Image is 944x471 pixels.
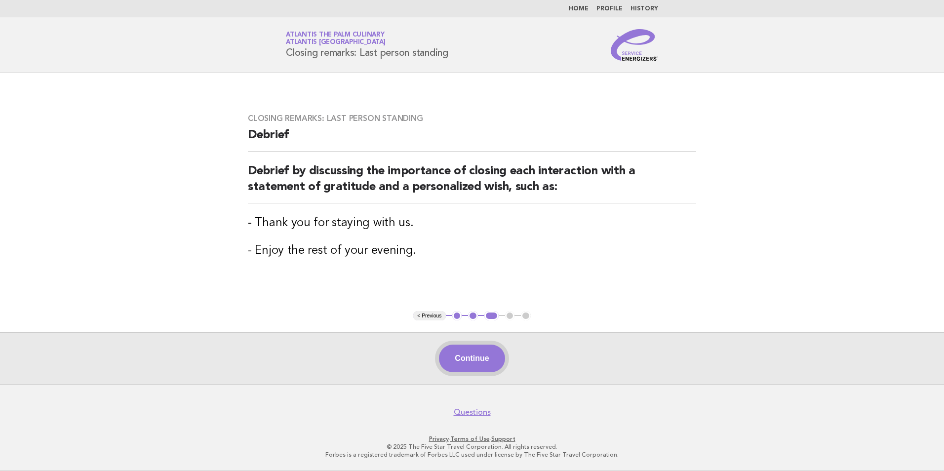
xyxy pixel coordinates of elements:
[630,6,658,12] a: History
[611,29,658,61] img: Service Energizers
[248,114,696,123] h3: Closing remarks: Last person standing
[286,32,386,45] a: Atlantis The Palm CulinaryAtlantis [GEOGRAPHIC_DATA]
[170,443,774,451] p: © 2025 The Five Star Travel Corporation. All rights reserved.
[170,451,774,459] p: Forbes is a registered trademark of Forbes LLC used under license by The Five Star Travel Corpora...
[248,127,696,152] h2: Debrief
[286,39,386,46] span: Atlantis [GEOGRAPHIC_DATA]
[170,435,774,443] p: · ·
[484,311,499,321] button: 3
[429,435,449,442] a: Privacy
[450,435,490,442] a: Terms of Use
[439,345,505,372] button: Continue
[596,6,623,12] a: Profile
[413,311,445,321] button: < Previous
[491,435,515,442] a: Support
[286,32,448,58] h1: Closing remarks: Last person standing
[248,243,696,259] h3: - Enjoy the rest of your evening.
[248,163,696,203] h2: Debrief by discussing the importance of closing each interaction with a statement of gratitude an...
[248,215,696,231] h3: - Thank you for staying with us.
[454,407,491,417] a: Questions
[452,311,462,321] button: 1
[569,6,589,12] a: Home
[468,311,478,321] button: 2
